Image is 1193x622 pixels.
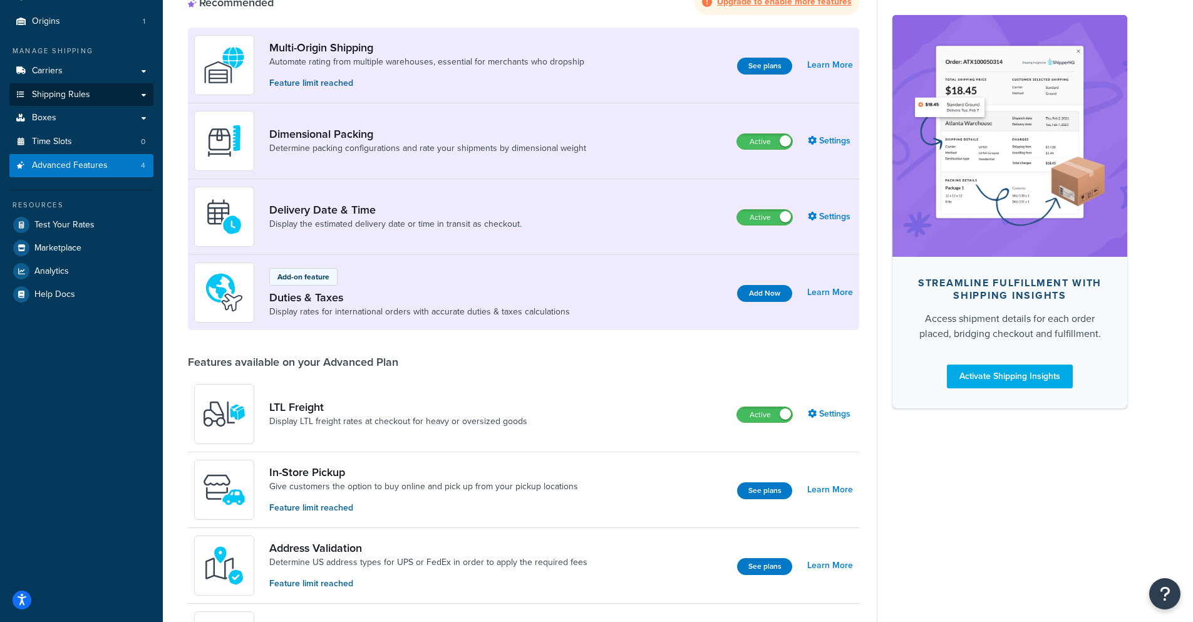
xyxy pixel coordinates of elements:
[9,237,153,259] a: Marketplace
[737,407,792,422] label: Active
[269,400,527,414] a: LTL Freight
[141,160,145,171] span: 4
[269,577,587,591] p: Feature limit reached
[202,119,246,163] img: DTVBYsAAAAAASUVORK5CYII=
[9,154,153,177] a: Advanced Features4
[9,283,153,306] a: Help Docs
[807,284,853,301] a: Learn More
[9,46,153,56] div: Manage Shipping
[269,501,578,515] p: Feature limit reached
[202,43,246,87] img: WatD5o0RtDAAAAAElFTkSuQmCC
[269,218,522,231] a: Display the estimated delivery date or time in transit as checkout.
[269,142,586,155] a: Determine packing configurations and rate your shipments by dimensional weight
[9,214,153,236] a: Test Your Rates
[269,480,578,493] a: Give customers the option to buy online and pick up from your pickup locations
[737,482,792,499] button: See plans
[269,556,587,569] a: Determine US address types for UPS or FedEx in order to apply the required fees
[269,291,570,304] a: Duties & Taxes
[947,365,1073,388] a: Activate Shipping Insights
[9,10,153,33] a: Origins1
[9,130,153,153] li: Time Slots
[9,106,153,130] a: Boxes
[32,90,90,100] span: Shipping Rules
[32,16,60,27] span: Origins
[202,195,246,239] img: gfkeb5ejjkALwAAAABJRU5ErkJggg==
[269,541,587,555] a: Address Validation
[9,154,153,177] li: Advanced Features
[34,220,95,231] span: Test Your Rates
[277,271,329,282] p: Add-on feature
[143,16,145,27] span: 1
[202,392,246,436] img: y79ZsPf0fXUFUhFXDzUgf+ktZg5F2+ohG75+v3d2s1D9TjoU8PiyCIluIjV41seZevKCRuEjTPPOKHJsQcmKCXGdfprl3L4q7...
[269,465,578,479] a: In-Store Pickup
[269,41,584,54] a: Multi-Origin Shipping
[269,306,570,318] a: Display rates for international orders with accurate duties & taxes calculations
[807,481,853,499] a: Learn More
[737,210,792,225] label: Active
[737,134,792,149] label: Active
[807,56,853,74] a: Learn More
[9,260,153,282] a: Analytics
[1149,578,1180,609] button: Open Resource Center
[737,58,792,75] button: See plans
[737,285,792,302] button: Add Now
[32,160,108,171] span: Advanced Features
[912,277,1107,302] div: Streamline Fulfillment with Shipping Insights
[269,56,584,68] a: Automate rating from multiple warehouses, essential for merchants who dropship
[269,127,586,141] a: Dimensional Packing
[32,113,56,123] span: Boxes
[32,66,63,76] span: Carriers
[9,200,153,210] div: Resources
[808,405,853,423] a: Settings
[912,311,1107,341] div: Access shipment details for each order placed, bridging checkout and fulfillment.
[188,355,398,369] div: Features available on your Advanced Plan
[269,76,584,90] p: Feature limit reached
[808,132,853,150] a: Settings
[269,415,527,428] a: Display LTL freight rates at checkout for heavy or oversized goods
[202,271,246,314] img: icon-duo-feat-landed-cost-7136b061.png
[269,203,522,217] a: Delivery Date & Time
[202,544,246,588] img: kIG8fy0lQAAAABJRU5ErkJggg==
[9,83,153,106] a: Shipping Rules
[34,266,69,277] span: Analytics
[911,34,1108,238] img: feature-image-si-e24932ea9b9fcd0ff835db86be1ff8d589347e8876e1638d903ea230a36726be.png
[32,137,72,147] span: Time Slots
[141,137,145,147] span: 0
[737,558,792,575] button: See plans
[807,557,853,574] a: Learn More
[34,289,75,300] span: Help Docs
[9,60,153,83] a: Carriers
[808,208,853,225] a: Settings
[9,10,153,33] li: Origins
[202,468,246,512] img: wfgcfpwTIucLEAAAAASUVORK5CYII=
[34,243,81,254] span: Marketplace
[9,130,153,153] a: Time Slots0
